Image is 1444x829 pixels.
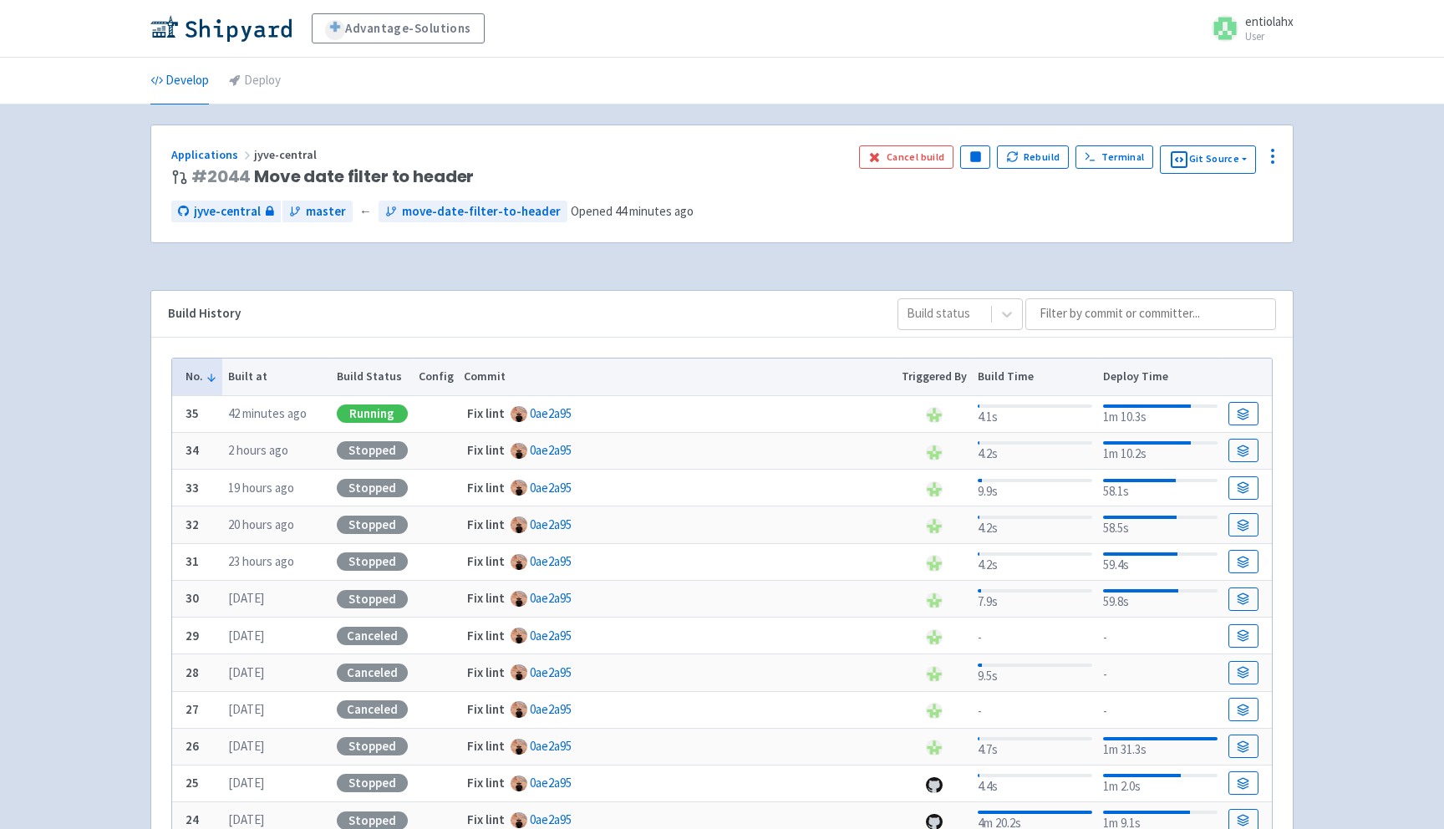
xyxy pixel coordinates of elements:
[186,664,199,680] b: 28
[467,628,505,643] strong: Fix lint
[1228,513,1258,537] a: Build Details
[1228,550,1258,573] a: Build Details
[1103,476,1218,501] div: 58.1s
[978,625,1092,648] div: -
[413,359,459,395] th: Config
[530,516,572,532] a: 0ae2a95
[1228,698,1258,721] a: Build Details
[1228,661,1258,684] a: Build Details
[186,590,199,606] b: 30
[228,590,264,606] time: [DATE]
[978,438,1092,464] div: 4.2s
[228,628,264,643] time: [DATE]
[337,774,408,792] div: Stopped
[467,811,505,827] strong: Fix lint
[1228,587,1258,611] a: Build Details
[1228,476,1258,500] a: Build Details
[978,401,1092,427] div: 4.1s
[222,359,331,395] th: Built at
[1228,735,1258,758] a: Build Details
[467,442,505,458] strong: Fix lint
[337,404,408,423] div: Running
[467,664,505,680] strong: Fix lint
[306,202,346,221] span: master
[897,359,973,395] th: Triggered By
[337,664,408,682] div: Canceled
[1202,15,1294,42] a: entiolahx User
[1103,734,1218,760] div: 1m 31.3s
[1228,624,1258,648] a: Build Details
[337,552,408,571] div: Stopped
[337,479,408,497] div: Stopped
[530,553,572,569] a: 0ae2a95
[186,775,199,791] b: 25
[1228,439,1258,462] a: Build Details
[1245,13,1294,29] span: entiolahx
[1160,145,1256,174] button: Git Source
[228,516,294,532] time: 20 hours ago
[186,480,199,496] b: 33
[467,553,505,569] strong: Fix lint
[402,202,561,221] span: move-date-filter-to-header
[530,775,572,791] a: 0ae2a95
[254,147,319,162] span: jyve-central
[282,201,353,223] a: master
[1103,699,1218,721] div: -
[228,405,307,421] time: 42 minutes ago
[186,516,199,532] b: 32
[530,590,572,606] a: 0ae2a95
[1103,625,1218,648] div: -
[530,480,572,496] a: 0ae2a95
[337,627,408,645] div: Canceled
[186,405,199,421] b: 35
[859,145,953,169] button: Cancel build
[1103,512,1218,538] div: 58.5s
[228,738,264,754] time: [DATE]
[530,664,572,680] a: 0ae2a95
[1103,438,1218,464] div: 1m 10.2s
[191,167,474,186] span: Move date filter to header
[1025,298,1276,330] input: Filter by commit or committer...
[228,811,264,827] time: [DATE]
[972,359,1097,395] th: Build Time
[337,441,408,460] div: Stopped
[467,405,505,421] strong: Fix lint
[467,775,505,791] strong: Fix lint
[1103,586,1218,612] div: 59.8s
[978,699,1092,721] div: -
[1103,401,1218,427] div: 1m 10.3s
[337,590,408,608] div: Stopped
[379,201,567,223] a: move-date-filter-to-header
[530,628,572,643] a: 0ae2a95
[171,201,281,223] a: jyve-central
[978,771,1092,796] div: 4.4s
[194,202,261,221] span: jyve-central
[530,442,572,458] a: 0ae2a95
[171,147,254,162] a: Applications
[530,738,572,754] a: 0ae2a95
[229,58,281,104] a: Deploy
[1097,359,1223,395] th: Deploy Time
[960,145,990,169] button: Pause
[1245,31,1294,42] small: User
[978,734,1092,760] div: 4.7s
[186,701,199,717] b: 27
[337,700,408,719] div: Canceled
[359,202,372,221] span: ←
[978,476,1092,501] div: 9.9s
[150,15,292,42] img: Shipyard logo
[186,628,199,643] b: 29
[191,165,251,188] a: #2044
[228,480,294,496] time: 19 hours ago
[997,145,1069,169] button: Rebuild
[186,553,199,569] b: 31
[228,664,264,680] time: [DATE]
[1103,549,1218,575] div: 59.4s
[530,701,572,717] a: 0ae2a95
[467,590,505,606] strong: Fix lint
[1228,771,1258,795] a: Build Details
[228,442,288,458] time: 2 hours ago
[186,442,199,458] b: 34
[978,549,1092,575] div: 4.2s
[978,586,1092,612] div: 7.9s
